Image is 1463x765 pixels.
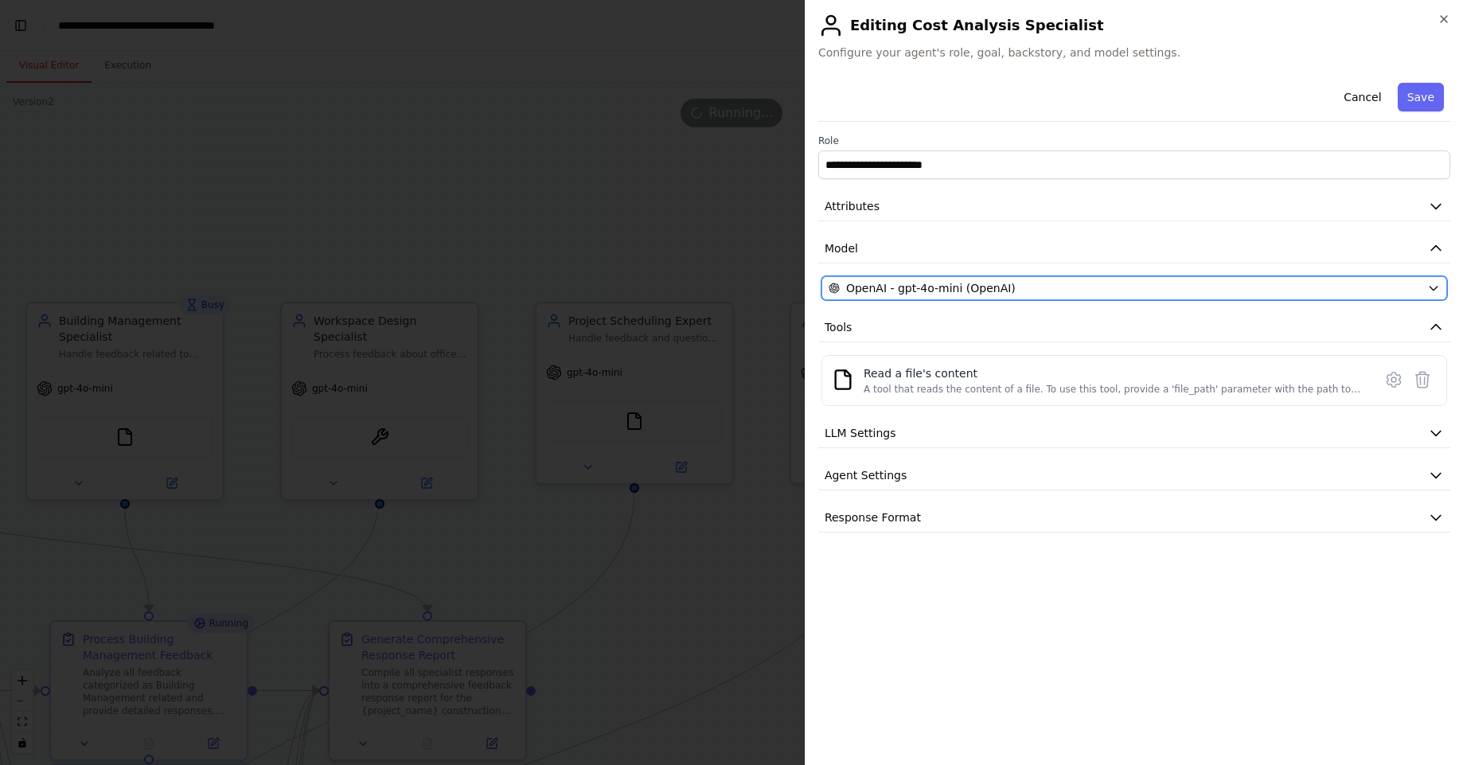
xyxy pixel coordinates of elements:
[825,509,921,525] span: Response Format
[846,280,1016,296] span: OpenAI - gpt-4o-mini (OpenAI)
[825,240,858,256] span: Model
[825,467,907,483] span: Agent Settings
[818,13,1450,38] h2: Editing Cost Analysis Specialist
[818,419,1450,448] button: LLM Settings
[1379,365,1408,394] button: Configure tool
[818,192,1450,221] button: Attributes
[818,135,1450,147] label: Role
[818,313,1450,342] button: Tools
[818,461,1450,490] button: Agent Settings
[1408,365,1437,394] button: Delete tool
[818,234,1450,263] button: Model
[818,503,1450,533] button: Response Format
[1334,83,1391,111] button: Cancel
[832,369,854,391] img: FileReadTool
[821,276,1447,300] button: OpenAI - gpt-4o-mini (OpenAI)
[825,425,896,441] span: LLM Settings
[864,365,1364,381] div: Read a file's content
[825,198,880,214] span: Attributes
[864,383,1364,396] div: A tool that reads the content of a file. To use this tool, provide a 'file_path' parameter with t...
[825,319,852,335] span: Tools
[1398,83,1444,111] button: Save
[818,45,1450,60] span: Configure your agent's role, goal, backstory, and model settings.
